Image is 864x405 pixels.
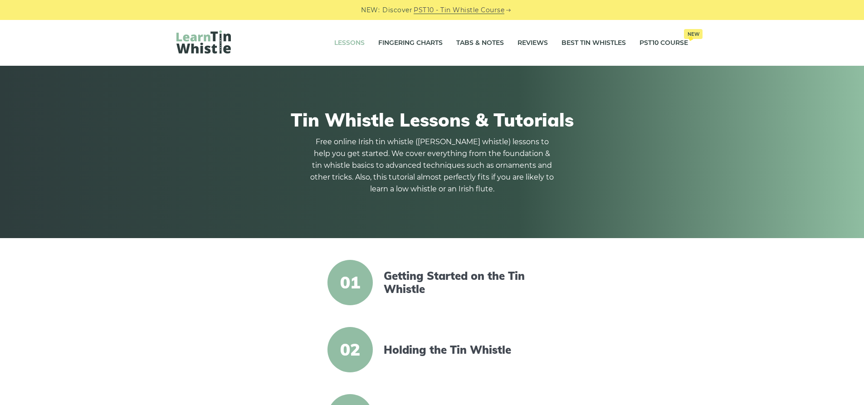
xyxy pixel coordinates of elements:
p: Free online Irish tin whistle ([PERSON_NAME] whistle) lessons to help you get started. We cover e... [310,136,555,195]
a: Holding the Tin Whistle [384,343,540,356]
a: Fingering Charts [378,32,443,54]
span: 01 [327,260,373,305]
a: Tabs & Notes [456,32,504,54]
a: PST10 CourseNew [639,32,688,54]
img: LearnTinWhistle.com [176,30,231,54]
a: Best Tin Whistles [561,32,626,54]
a: Lessons [334,32,365,54]
h1: Tin Whistle Lessons & Tutorials [176,109,688,131]
span: New [684,29,703,39]
a: Getting Started on the Tin Whistle [384,269,540,296]
span: 02 [327,327,373,372]
a: Reviews [517,32,548,54]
